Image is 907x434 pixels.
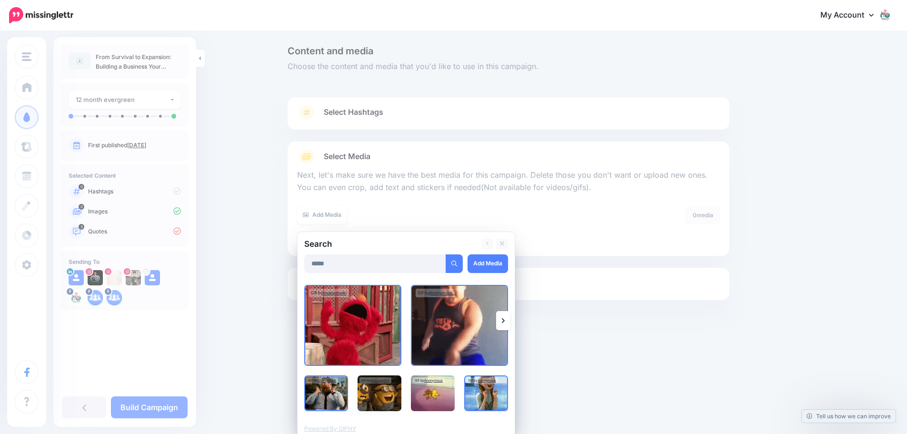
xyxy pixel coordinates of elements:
span: Select Hashtags [324,106,383,119]
a: Anonymous [371,378,389,383]
div: Gif by [416,289,455,297]
a: Tell us how we can improve [802,410,896,423]
img: Happy So Excited GIF [358,375,401,411]
div: Gif by [466,377,498,384]
a: Add Media [297,206,347,224]
p: From Survival to Expansion: Building a Business Your Nervous System Can Hold [96,52,181,71]
img: aDtjnaRy1nj-bsa139535.png [107,290,122,305]
span: 0 [79,204,84,210]
span: 0 [79,184,84,190]
p: First published [88,141,181,150]
img: 293739338_113555524758435_6240255962081998429_n-bsa139531.jpg [69,290,84,305]
span: Choose the content and media that you'd like to use in this campaign. [288,61,729,73]
p: Images [88,207,181,216]
div: Gif by [359,377,391,384]
p: Next, let's make sure we have the best media for this campaign. Delete those you don't want or up... [297,169,720,194]
span: 0 [693,212,697,219]
img: Missinglettr [9,7,73,23]
a: Anonymous [478,378,496,383]
a: Add Media [468,254,508,273]
a: Anonymous [429,290,453,295]
h4: Sending To [69,258,181,265]
a: [DATE] [127,141,146,149]
div: media [686,206,720,224]
a: Anonymous [424,378,443,383]
button: 12 month evergreen [69,91,181,109]
p: Hashtags [88,187,181,196]
p: Quotes [88,227,181,236]
img: Happy Tom And Jerry GIF [411,375,455,411]
a: Select Media [297,149,720,164]
h2: Search [304,240,332,248]
span: Select Media [324,150,370,163]
div: Gif by [309,289,349,297]
img: 357774252_272542952131600_5124155199893867819_n-bsa140707.jpg [88,270,103,285]
a: muppetwiki [323,290,347,295]
img: Happy Jonah Hill GIF [304,375,348,411]
div: Gif by [306,377,338,384]
img: aDtjnaRy1nj-bsa139534.png [88,290,103,305]
img: user_default_image.png [145,270,160,285]
img: 223274431_207235061409589_3165409955215223380_n-bsa154803.jpg [126,270,141,285]
span: 3 [79,224,84,230]
a: Select Hashtags [297,105,720,130]
div: Gif by [413,377,445,384]
a: Powered By GIPHY [304,425,356,432]
img: 485211556_1235285974875661_2420593909367147222_n-bsa154802.jpg [107,270,122,285]
a: Anonymous [318,378,336,383]
img: user_default_image.png [69,270,84,285]
img: Happy So Excited GIF [464,375,508,411]
span: Content and media [288,46,729,56]
a: My Account [811,4,893,27]
img: Happy Dance GIF [411,285,508,366]
img: Happy Sesame Street GIF by Muppet Wiki [304,285,401,366]
h4: Selected Content [69,172,181,179]
div: 12 month evergreen [76,94,169,105]
img: article-default-image-icon.png [69,52,91,70]
img: menu.png [22,52,31,61]
div: Select Media [297,164,720,248]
